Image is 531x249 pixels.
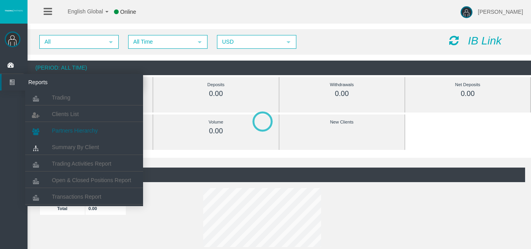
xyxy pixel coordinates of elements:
[25,107,143,121] a: Clients List
[25,90,143,105] a: Trading
[218,36,281,48] span: USD
[52,111,79,117] span: Clients List
[25,140,143,154] a: Summary By Client
[40,36,104,48] span: All
[171,127,261,136] div: 0.00
[129,36,193,48] span: All Time
[25,124,143,138] a: Partners Hierarchy
[171,118,261,127] div: Volume
[449,35,459,46] i: Reload Dashboard
[285,39,292,45] span: select
[40,202,85,215] td: Total
[2,74,143,90] a: Reports
[297,80,387,89] div: Withdrawals
[120,9,136,15] span: Online
[25,173,143,187] a: Open & Closed Positions Report
[197,39,203,45] span: select
[4,9,24,12] img: logo.svg
[171,80,261,89] div: Deposits
[423,89,513,98] div: 0.00
[423,80,513,89] div: Net Deposits
[52,144,99,150] span: Summary By Client
[52,177,131,183] span: Open & Closed Positions Report
[171,89,261,98] div: 0.00
[25,157,143,171] a: Trading Activities Report
[25,190,143,204] a: Transactions Report
[108,39,114,45] span: select
[52,160,111,167] span: Trading Activities Report
[52,127,98,134] span: Partners Hierarchy
[22,74,99,90] span: Reports
[57,8,103,15] span: English Global
[461,6,472,18] img: user-image
[478,9,523,15] span: [PERSON_NAME]
[85,202,126,215] td: 0.00
[468,35,502,47] i: IB Link
[28,61,531,75] div: (Period: All Time)
[297,89,387,98] div: 0.00
[52,194,101,200] span: Transactions Report
[52,94,70,101] span: Trading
